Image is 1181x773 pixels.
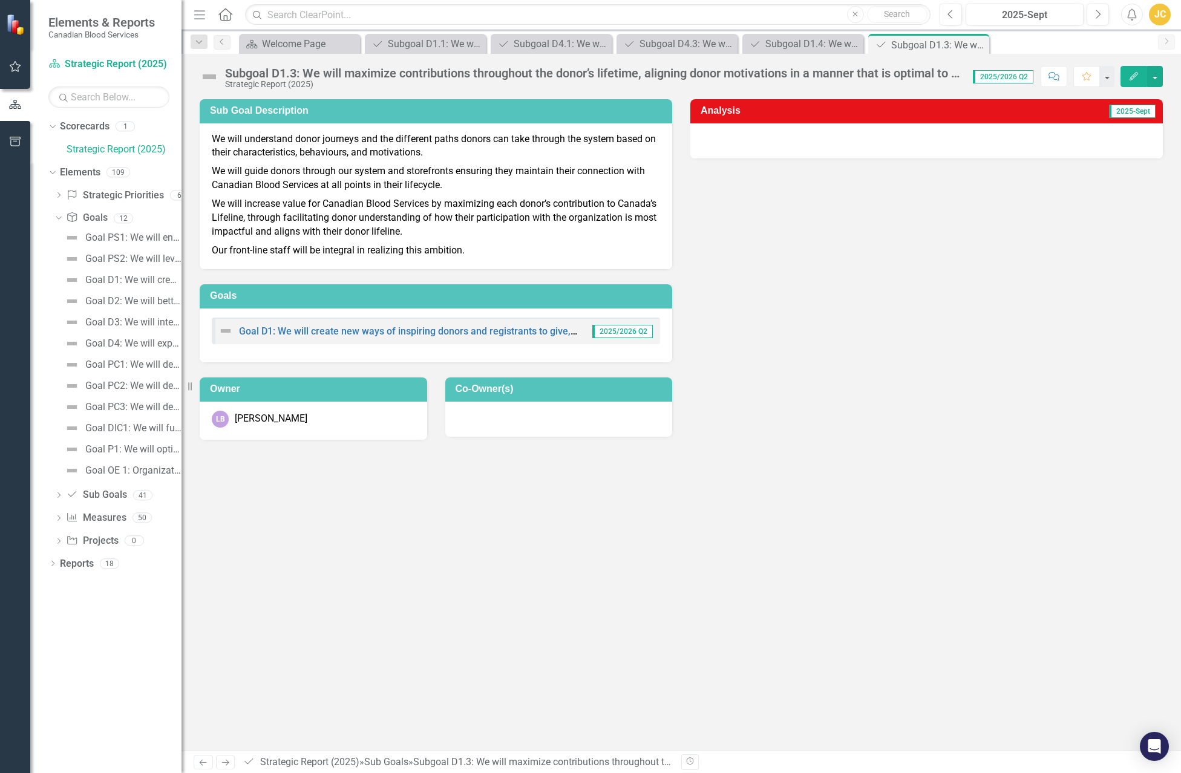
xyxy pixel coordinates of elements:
[701,105,908,116] h3: Analysis
[745,36,860,51] a: Subgoal D1.4: We will create one donor view through the introduction of technology and related pr...
[85,465,182,476] div: Goal OE 1: Organizational excellence
[212,241,660,258] p: Our front-line staff will be integral in realizing this ambition.
[1109,105,1156,118] span: 2025-Sept
[212,195,660,241] p: We will increase value for Canadian Blood Services by maximizing each donor’s contribution to Can...
[65,230,79,245] img: Not Defined
[245,4,931,25] input: Search ClearPoint...
[48,15,155,30] span: Elements & Reports
[388,36,483,51] div: Subgoal D1.1: We will increase awareness of [DEMOGRAPHIC_DATA] Blood Services to build our commun...
[970,8,1079,22] div: 2025-Sept
[62,313,182,332] a: Goal D3: We will intensify efforts to deliver an easy, flexible, and personalized experience in w...
[260,756,359,768] a: Strategic Report (2025)
[210,383,421,394] h3: Owner
[413,756,1076,768] div: Subgoal D1.3: We will maximize contributions throughout the donor’s lifetime, aligning donor moti...
[133,490,152,500] div: 41
[116,122,135,132] div: 1
[85,253,182,264] div: Goal PS2: We will leverage our capabilities and infrastructure to provide new value to health sys...
[85,359,182,370] div: Goal PC1: We will deliver a consistently engaging employee experience, strengthening belonging an...
[456,383,667,394] h3: Co-Owner(s)
[242,36,357,51] a: Welcome Page
[867,6,927,23] button: Search
[85,317,182,328] div: Goal D3: We will intensify efforts to deliver an easy, flexible, and personalized experience in w...
[218,324,233,338] img: Not Defined
[100,558,119,569] div: 18
[65,357,79,372] img: Not Defined
[62,249,182,269] a: Goal PS2: We will leverage our capabilities and infrastructure to provide new value to health sys...
[62,419,182,438] a: Goal DIC1: We will further digitalize and automate our enterprise processes to improve how we wor...
[212,132,660,163] p: We will understand donor journeys and the different paths donors can take through the system base...
[66,211,107,225] a: Goals
[640,36,734,51] div: Subgoal D4.3: We will [PERSON_NAME] the domestic immunoglobulin supply chain in [GEOGRAPHIC_DATA].
[48,86,169,108] input: Search Below...
[67,143,182,157] a: Strategic Report (2025)
[235,412,307,426] div: [PERSON_NAME]
[60,557,94,571] a: Reports
[62,376,182,396] a: Goal PC2: We will deploy diversity, equity, and inclusion (DEI) throughout our organization while...
[891,38,986,53] div: Subgoal D1.3: We will maximize contributions throughout the donor’s lifetime, aligning donor moti...
[62,440,182,459] a: Goal P1: We will optimize our facilities across the country to make the Canadian Blood Services n...
[106,167,130,177] div: 109
[60,166,100,180] a: Elements
[620,36,734,51] a: Subgoal D4.3: We will [PERSON_NAME] the domestic immunoglobulin supply chain in [GEOGRAPHIC_DATA].
[66,534,118,548] a: Projects
[85,444,182,455] div: Goal P1: We will optimize our facilities across the country to make the Canadian Blood Services n...
[6,14,27,35] img: ClearPoint Strategy
[62,292,182,311] a: Goal D2: We will better meet patient need by significantly growing the donor base and optimizing ...
[65,315,79,330] img: Not Defined
[1149,4,1171,25] button: JC
[494,36,609,51] a: Subgoal D4.1: We will develop a network roadmap that optimizes our donor centre network, consider...
[132,513,152,523] div: 50
[62,228,182,247] a: Goal PS1: We will enhance products and services to ensure patients consistently receive safe, opt...
[114,213,133,223] div: 12
[262,36,357,51] div: Welcome Page
[85,423,182,434] div: Goal DIC1: We will further digitalize and automate our enterprise processes to improve how we wor...
[85,338,182,349] div: Goal D4: We will expand and optimize collections of biological products to support growing demand...
[243,755,672,769] div: » »
[65,421,79,435] img: Not Defined
[368,36,483,51] a: Subgoal D1.1: We will increase awareness of [DEMOGRAPHIC_DATA] Blood Services to build our commun...
[966,4,1084,25] button: 2025-Sept
[364,756,408,768] a: Sub Goals
[200,67,219,86] img: Not Defined
[210,105,666,116] h3: Sub Goal Description
[884,9,910,19] span: Search
[62,461,182,480] a: Goal OE 1: Organizational excellence
[62,397,182,417] a: Goal PC3: We will develop the capabilities needed to prepare Canadian Blood Services for the future.
[65,442,79,457] img: Not Defined
[225,67,961,80] div: Subgoal D1.3: We will maximize contributions throughout the donor’s lifetime, aligning donor moti...
[85,380,182,391] div: Goal PC2: We will deploy diversity, equity, and inclusion (DEI) throughout our organization while...
[212,162,660,195] p: We will guide donors through our system and storefronts ensuring they maintain their connection w...
[765,36,860,51] div: Subgoal D1.4: We will create one donor view through the introduction of technology and related pr...
[212,411,229,428] div: LB
[65,273,79,287] img: Not Defined
[973,70,1033,83] span: 2025/2026 Q2
[592,325,653,338] span: 2025/2026 Q2
[48,30,155,39] small: Canadian Blood Services
[65,400,79,414] img: Not Defined
[66,511,126,525] a: Measures
[62,355,182,374] a: Goal PC1: We will deliver a consistently engaging employee experience, strengthening belonging an...
[85,275,182,285] div: Goal D1: We will create new ways of inspiring donors and registrants to give, aligning their prof...
[65,379,79,393] img: Not Defined
[225,80,961,89] div: Strategic Report (2025)
[85,402,182,413] div: Goal PC3: We will develop the capabilities needed to prepare Canadian Blood Services for the future.
[239,325,949,337] a: Goal D1: We will create new ways of inspiring donors and registrants to give, aligning their prof...
[65,294,79,308] img: Not Defined
[65,463,79,478] img: Not Defined
[66,189,163,203] a: Strategic Priorities
[48,57,169,71] a: Strategic Report (2025)
[210,290,666,301] h3: Goals
[62,270,182,290] a: Goal D1: We will create new ways of inspiring donors and registrants to give, aligning their prof...
[60,120,110,134] a: Scorecards
[85,296,182,307] div: Goal D2: We will better meet patient need by significantly growing the donor base and optimizing ...
[85,232,182,243] div: Goal PS1: We will enhance products and services to ensure patients consistently receive safe, opt...
[65,252,79,266] img: Not Defined
[65,336,79,351] img: Not Defined
[66,488,126,502] a: Sub Goals
[125,536,144,546] div: 0
[514,36,609,51] div: Subgoal D4.1: We will develop a network roadmap that optimizes our donor centre network, consider...
[170,190,189,200] div: 6
[62,334,182,353] a: Goal D4: We will expand and optimize collections of biological products to support growing demand...
[1140,732,1169,761] div: Open Intercom Messenger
